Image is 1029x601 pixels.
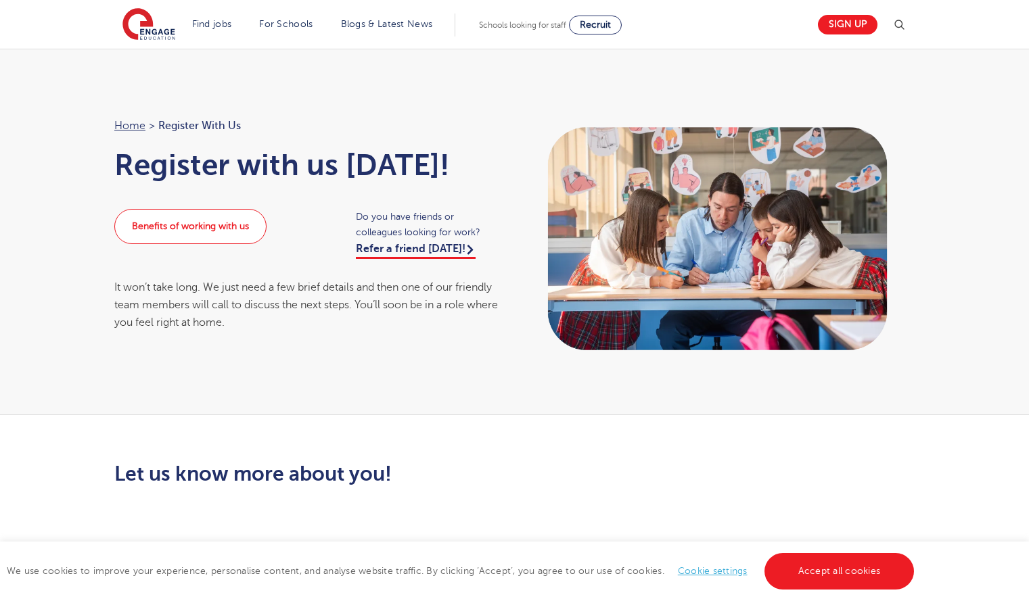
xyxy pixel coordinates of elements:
[114,117,501,135] nav: breadcrumb
[259,19,313,29] a: For Schools
[356,209,501,240] span: Do you have friends or colleagues looking for work?
[479,20,566,30] span: Schools looking for staff
[114,279,501,332] div: It won’t take long. We just need a few brief details and then one of our friendly team members wi...
[818,15,877,34] a: Sign up
[341,19,433,29] a: Blogs & Latest News
[114,462,641,485] h2: Let us know more about you!
[158,117,241,135] span: Register with us
[569,16,622,34] a: Recruit
[192,19,232,29] a: Find jobs
[122,8,175,42] img: Engage Education
[149,120,155,132] span: >
[356,243,476,259] a: Refer a friend [DATE]!
[678,566,748,576] a: Cookie settings
[7,566,917,576] span: We use cookies to improve your experience, personalise content, and analyse website traffic. By c...
[114,120,145,132] a: Home
[764,553,915,590] a: Accept all cookies
[114,209,267,244] a: Benefits of working with us
[114,148,501,182] h1: Register with us [DATE]!
[580,20,611,30] span: Recruit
